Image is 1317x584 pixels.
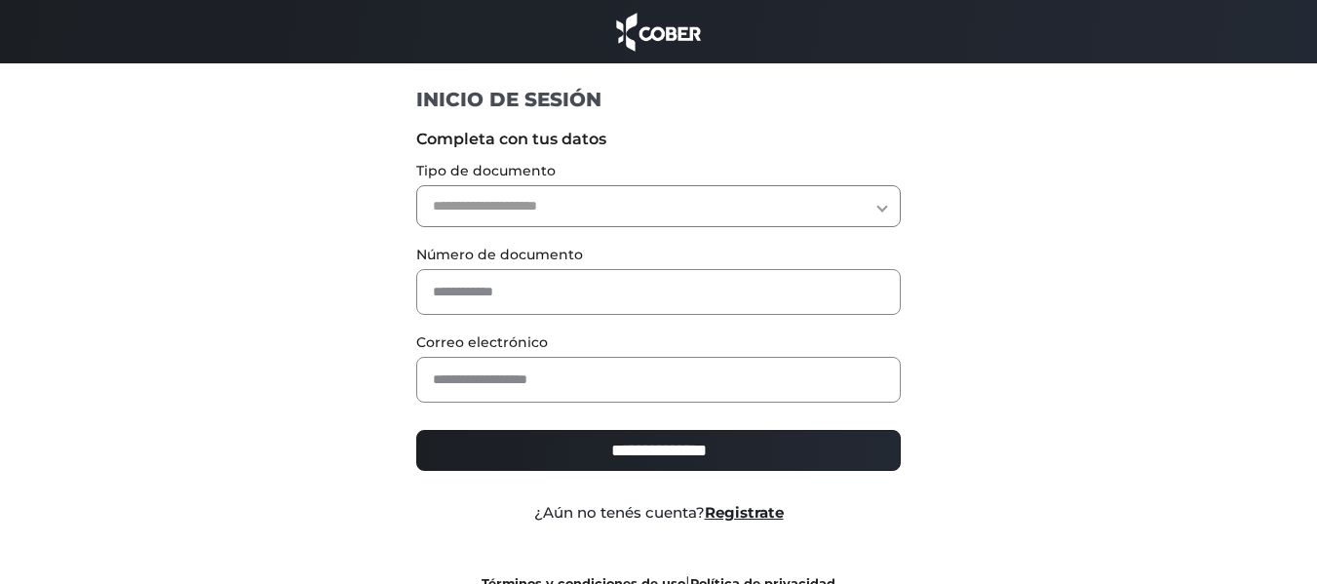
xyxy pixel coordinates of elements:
[416,128,901,151] label: Completa con tus datos
[416,161,901,181] label: Tipo de documento
[705,503,784,522] a: Registrate
[611,10,707,54] img: cober_marca.png
[402,502,915,525] div: ¿Aún no tenés cuenta?
[416,245,901,265] label: Número de documento
[416,332,901,353] label: Correo electrónico
[416,87,901,112] h1: INICIO DE SESIÓN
